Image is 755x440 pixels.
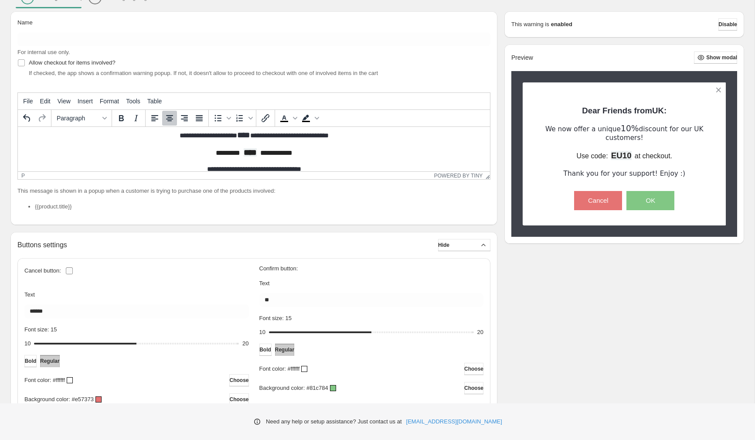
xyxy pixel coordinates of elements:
[23,98,33,105] span: File
[147,98,162,105] span: Table
[40,98,51,105] span: Edit
[259,315,292,321] span: Font size: 15
[229,377,248,384] span: Choose
[611,151,632,160] span: EU10
[24,355,37,367] button: Bold
[621,124,639,133] span: 10%
[17,187,490,195] p: This message is shown in a popup when a customer is trying to purchase one of the products involved:
[511,54,533,61] h2: Preview
[40,358,60,365] span: Regular
[229,374,248,386] button: Choose
[259,365,300,373] p: Font color: #ffffff
[718,21,737,28] span: Disable
[626,191,674,210] button: OK
[24,326,57,333] span: Font size: 15
[464,363,483,375] button: Choose
[114,111,129,126] button: Bold
[438,239,490,251] button: Hide
[652,106,664,115] span: UK
[29,59,116,66] span: Allow checkout for items involved?
[35,202,490,211] li: {{product.title}}
[58,98,71,105] span: View
[211,111,232,126] div: Bullet list
[259,384,328,392] p: Background color: #81c784
[664,106,667,115] span: :
[232,111,254,126] div: Numbered list
[147,111,162,126] button: Align left
[17,49,70,55] span: For internal use only.
[57,115,99,122] span: Paragraph
[464,382,483,394] button: Choose
[242,339,248,348] div: 20
[177,111,192,126] button: Align right
[538,124,711,142] p: We now offer a unique discount for our UK customers!
[582,106,600,115] span: Dear
[477,328,483,337] div: 20
[277,111,299,126] div: Text color
[259,346,271,353] span: Bold
[258,111,273,126] button: Insert/edit link
[438,242,449,249] span: Hide
[602,106,652,115] span: Friends from
[551,20,572,29] strong: enabled
[24,340,31,347] span: 10
[635,152,672,160] span: at checkout.
[24,376,65,385] p: Font color: #ffffff
[229,393,248,406] button: Choose
[464,385,483,392] span: Choose
[24,291,35,298] span: Text
[18,127,490,171] iframe: Rich Text Area
[24,267,61,274] h3: Cancel button:
[511,20,549,29] p: This warning is
[78,98,93,105] span: Insert
[17,241,67,249] h2: Buttons settings
[483,172,490,179] div: Resize
[259,402,297,409] span: Border width: 0
[259,280,270,287] span: Text
[574,191,622,210] button: Cancel
[406,417,502,426] a: [EMAIL_ADDRESS][DOMAIN_NAME]
[259,329,265,335] span: 10
[100,98,119,105] span: Format
[694,51,737,64] button: Show modal
[275,346,295,353] span: Regular
[126,98,140,105] span: Tools
[259,344,272,356] button: Bold
[25,358,37,365] span: Bold
[20,111,34,126] button: Undo
[21,173,25,179] div: p
[577,152,608,160] span: Use code:
[40,355,60,367] button: Regular
[464,365,483,372] span: Choose
[706,54,737,61] span: Show modal
[434,173,483,179] a: Powered by Tiny
[17,19,33,26] span: Name
[34,111,49,126] button: Redo
[275,344,295,356] button: Regular
[259,265,484,272] h3: Confirm button:
[192,111,207,126] button: Justify
[538,169,711,178] p: Thank you for your support! Enjoy :)
[299,111,320,126] div: Background color
[718,18,737,31] button: Disable
[24,395,94,404] p: Background color: #e57373
[229,396,248,403] span: Choose
[29,70,378,76] span: If checked, the app shows a confirmation warning popup. If not, it doesn't allow to proceed to ch...
[162,111,177,126] button: Align center
[129,111,143,126] button: Italic
[53,111,110,126] button: Formats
